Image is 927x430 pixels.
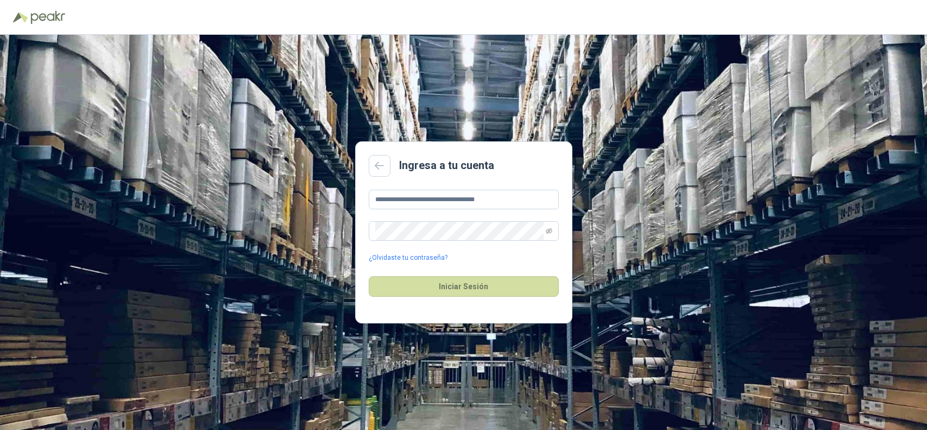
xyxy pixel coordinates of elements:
a: ¿Olvidaste tu contraseña? [369,253,447,263]
h2: Ingresa a tu cuenta [399,157,494,174]
img: Peakr [30,11,65,24]
button: Iniciar Sesión [369,276,559,297]
span: eye-invisible [546,228,552,234]
img: Logo [13,12,28,23]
